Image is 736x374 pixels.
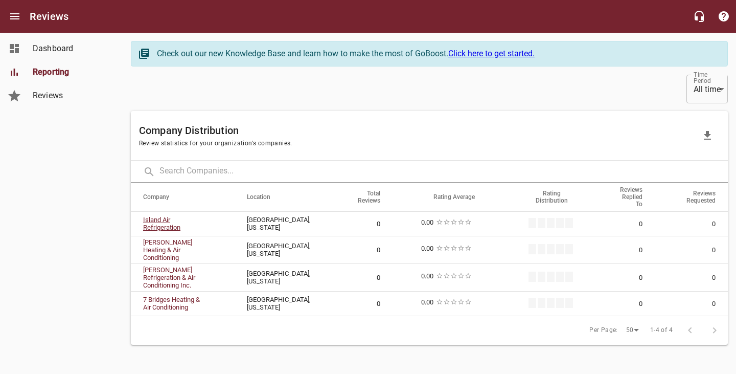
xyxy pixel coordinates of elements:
div: 0.00 [421,272,436,282]
a: Island Air Refrigeration [143,216,180,231]
div: 0.00 [421,298,436,309]
div: All time [686,75,728,103]
td: 0 [344,291,409,316]
th: Location [235,183,344,211]
button: Support Portal [711,4,736,29]
th: Reviews Replied To [604,183,671,211]
td: 0 [344,236,409,263]
button: Open drawer [3,4,27,29]
a: [PERSON_NAME] Heating & Air Conditioning [143,238,192,261]
td: 0 [604,263,671,291]
span: Dashboard [33,42,110,55]
div: 0.00 [421,245,436,255]
td: [GEOGRAPHIC_DATA] , [US_STATE] [235,291,344,316]
span: Per Page: [589,325,618,336]
h6: Company Distribution [139,122,695,139]
button: Live Chat [687,4,711,29]
a: 7 Bridges Heating & Air Conditioning [143,296,200,311]
td: 0 [671,263,728,291]
td: [GEOGRAPHIC_DATA] , [US_STATE] [235,263,344,291]
a: Click here to get started. [448,49,535,58]
td: 0 [671,291,728,316]
span: Reporting [33,66,110,78]
td: 0 [671,211,728,236]
th: Rating Average [409,183,516,211]
th: Reviews Requested [671,183,728,211]
h6: Reviews [30,8,68,25]
th: Company [131,183,235,211]
td: 0 [604,211,671,236]
td: [GEOGRAPHIC_DATA] , [US_STATE] [235,211,344,236]
a: [PERSON_NAME] Refrigeration & Air Conditioning Inc. [143,266,195,289]
td: 0 [604,291,671,316]
td: 0 [671,236,728,263]
td: [GEOGRAPHIC_DATA] , [US_STATE] [235,236,344,263]
td: 0 [604,236,671,263]
input: Search Companies... [159,161,728,183]
td: 0 [344,211,409,236]
div: 0.00 [421,218,436,229]
span: 1-4 of 4 [650,325,673,336]
div: Check out our new Knowledge Base and learn how to make the most of GoBoost. [157,48,717,60]
button: Download Data [695,123,720,148]
div: 50 [622,323,642,337]
span: Review statistics for your organization's companies. [139,139,695,149]
span: Reviews [33,90,110,102]
td: 0 [344,263,409,291]
th: Total Reviews [344,183,409,211]
th: Rating Distribution [516,183,603,211]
